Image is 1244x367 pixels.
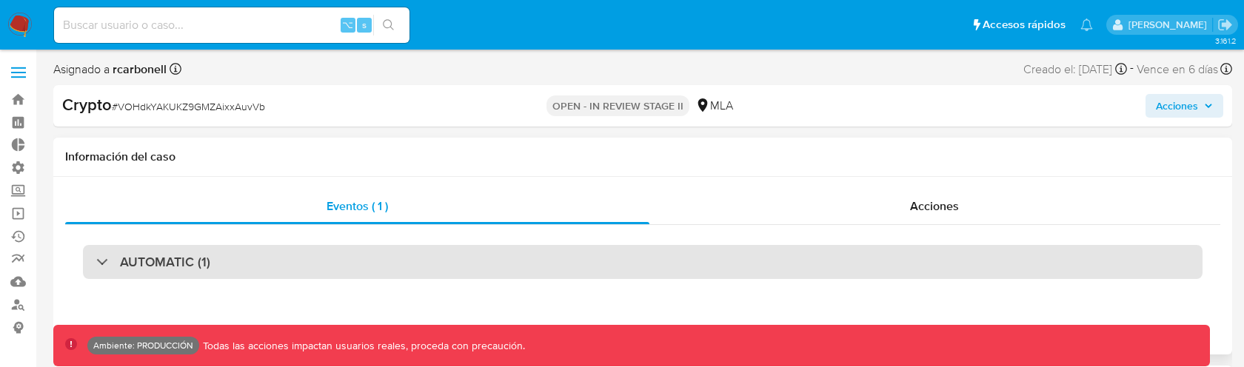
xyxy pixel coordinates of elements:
[65,149,1220,164] h1: Información del caso
[327,198,388,215] span: Eventos ( 1 )
[1128,18,1212,32] p: ramiro.carbonell@mercadolibre.com.co
[695,98,733,114] div: MLA
[362,18,367,32] span: s
[910,198,959,215] span: Acciones
[83,245,1203,279] div: AUTOMATIC (1)
[546,95,689,116] p: OPEN - IN REVIEW STAGE II
[93,343,193,349] p: Ambiente: PRODUCCIÓN
[1217,17,1233,33] a: Salir
[120,254,210,270] h3: AUTOMATIC (1)
[1023,59,1127,79] div: Creado el: [DATE]
[1146,94,1223,118] button: Acciones
[1137,61,1218,78] span: Vence en 6 días
[53,61,167,78] span: Asignado a
[983,17,1066,33] span: Accesos rápidos
[373,15,404,36] button: search-icon
[342,18,353,32] span: ⌥
[1130,59,1134,79] span: -
[54,16,409,35] input: Buscar usuario o caso...
[199,339,525,353] p: Todas las acciones impactan usuarios reales, proceda con precaución.
[62,92,112,116] b: Crypto
[110,61,167,78] b: rcarbonell
[112,99,265,114] span: # VOHdkYAKUKZ9GMZAixxAuvVb
[1080,18,1093,31] a: Notificaciones
[1156,94,1198,118] span: Acciones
